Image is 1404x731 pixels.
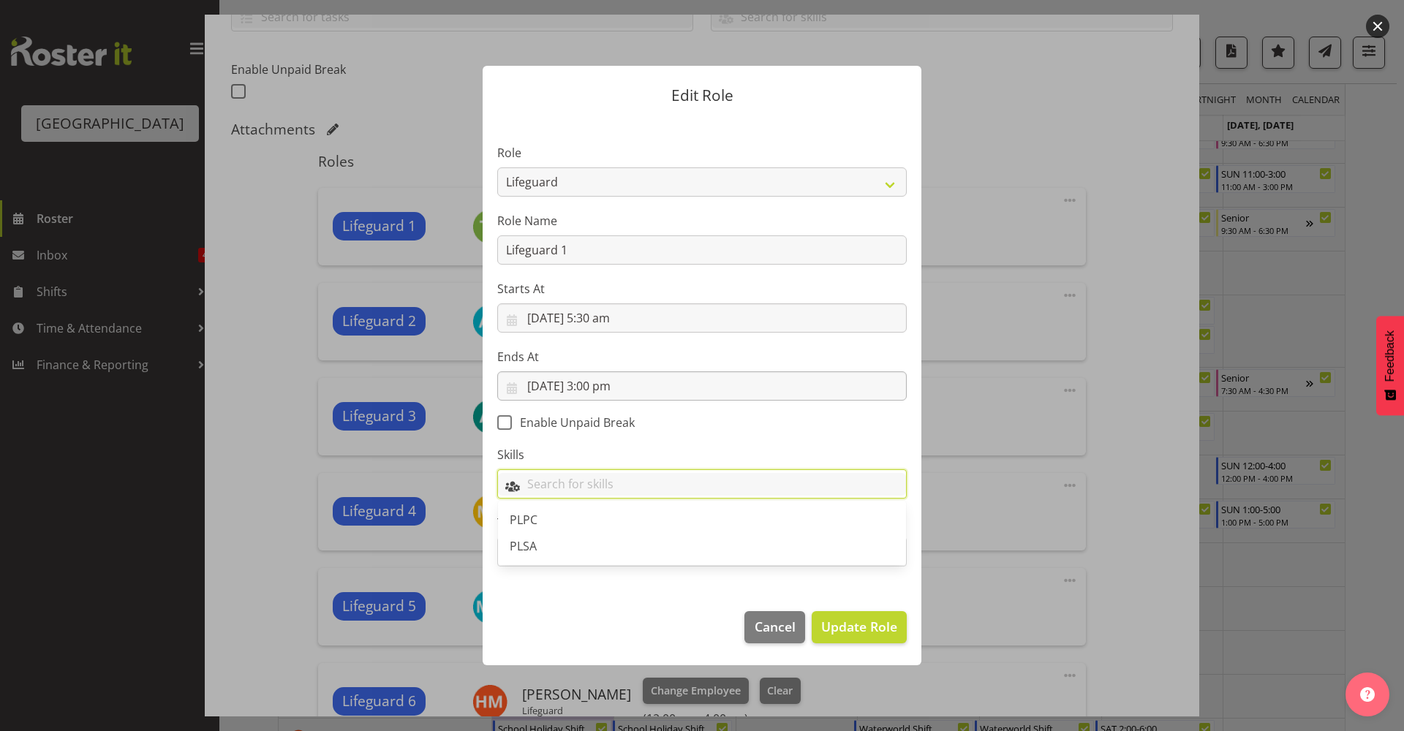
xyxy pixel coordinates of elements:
[1384,330,1397,382] span: Feedback
[497,371,907,401] input: Click to select...
[510,512,537,528] span: PLPC
[498,473,906,496] input: Search for skills
[497,348,907,365] label: Ends At
[497,144,907,162] label: Role
[821,617,897,636] span: Update Role
[497,235,907,265] input: E.g. Waiter 1
[498,533,906,559] a: PLSA
[755,617,796,636] span: Cancel
[744,611,804,643] button: Cancel
[498,507,906,533] a: PLPC
[497,514,907,531] label: Tasks
[512,415,635,430] span: Enable Unpaid Break
[510,538,537,554] span: PLSA
[497,88,907,103] p: Edit Role
[497,303,907,333] input: Click to select...
[497,280,907,298] label: Starts At
[1376,316,1404,415] button: Feedback - Show survey
[812,611,907,643] button: Update Role
[497,446,907,463] label: Skills
[497,212,907,230] label: Role Name
[1360,687,1375,702] img: help-xxl-2.png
